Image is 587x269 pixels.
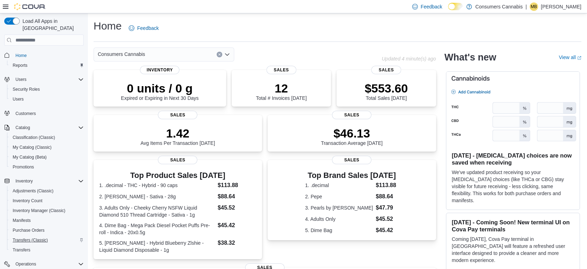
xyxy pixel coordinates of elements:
[1,50,87,60] button: Home
[452,152,574,166] h3: [DATE] - [MEDICAL_DATA] choices are now saved when receiving
[530,2,538,11] div: Michael Bertani
[7,133,87,142] button: Classification (Classic)
[10,133,58,142] a: Classification (Classic)
[13,75,29,84] button: Users
[121,81,199,95] p: 0 units / 0 g
[448,3,463,10] input: Dark Mode
[10,206,68,215] a: Inventory Manager (Classic)
[7,142,87,152] button: My Catalog (Classic)
[140,66,179,74] span: Inventory
[218,221,256,230] dd: $45.42
[10,216,84,225] span: Manifests
[15,111,36,116] span: Customers
[10,226,84,235] span: Purchase Orders
[15,125,30,130] span: Catalog
[332,156,371,164] span: Sales
[13,135,55,140] span: Classification (Classic)
[321,126,383,140] p: $46.13
[10,153,84,161] span: My Catalog (Beta)
[15,53,27,58] span: Home
[376,204,398,212] dd: $47.79
[1,108,87,119] button: Customers
[305,193,373,200] dt: 2. Pepe
[305,171,398,180] h3: Top Brand Sales [DATE]
[10,163,37,171] a: Promotions
[13,109,84,118] span: Customers
[1,75,87,84] button: Users
[452,236,574,264] p: Coming [DATE], Cova Pay terminal in [GEOGRAPHIC_DATA] will feature a refreshed user interface des...
[13,260,39,268] button: Operations
[13,96,24,102] span: Users
[224,52,230,57] button: Open list of options
[13,208,65,213] span: Inventory Manager (Classic)
[371,66,401,74] span: Sales
[218,181,256,190] dd: $113.88
[10,187,84,195] span: Adjustments (Classic)
[98,50,145,58] span: Consumers Cannabis
[1,259,87,269] button: Operations
[99,171,256,180] h3: Top Product Sales [DATE]
[10,143,55,152] a: My Catalog (Classic)
[10,197,45,205] a: Inventory Count
[94,19,122,33] h1: Home
[13,123,84,132] span: Catalog
[10,95,26,103] a: Users
[305,227,373,234] dt: 5. Dime Bag
[13,237,48,243] span: Transfers (Classic)
[13,177,84,185] span: Inventory
[376,181,398,190] dd: $113.88
[10,236,84,244] span: Transfers (Classic)
[452,169,574,204] p: We've updated product receiving so your [MEDICAL_DATA] choices (like THCa or CBG) stay visible fo...
[13,164,34,170] span: Promotions
[10,61,30,70] a: Reports
[559,55,581,60] a: View allExternal link
[13,51,84,59] span: Home
[10,133,84,142] span: Classification (Classic)
[525,2,527,11] p: |
[13,177,36,185] button: Inventory
[7,152,87,162] button: My Catalog (Beta)
[7,186,87,196] button: Adjustments (Classic)
[10,206,84,215] span: Inventory Manager (Classic)
[13,154,47,160] span: My Catalog (Beta)
[13,123,33,132] button: Catalog
[137,25,159,32] span: Feedback
[218,204,256,212] dd: $45.52
[13,51,30,60] a: Home
[13,63,27,68] span: Reports
[121,81,199,101] div: Expired or Expiring in Next 30 Days
[376,215,398,223] dd: $45.52
[15,178,33,184] span: Inventory
[365,81,408,95] p: $553.60
[13,198,43,204] span: Inventory Count
[305,204,373,211] dt: 3. Pearls by [PERSON_NAME]
[7,235,87,245] button: Transfers (Classic)
[476,2,523,11] p: Consumers Cannabis
[10,61,84,70] span: Reports
[218,192,256,201] dd: $88.64
[15,261,36,267] span: Operations
[20,18,84,32] span: Load All Apps in [GEOGRAPHIC_DATA]
[365,81,408,101] div: Total Sales [DATE]
[1,123,87,133] button: Catalog
[99,222,215,236] dt: 4. Dime Bag - Mega Pack Diesel Pocket Puffs Pre-roll - Indica - 20x0.5g
[10,216,33,225] a: Manifests
[10,226,47,235] a: Purchase Orders
[7,60,87,70] button: Reports
[266,66,296,74] span: Sales
[99,239,215,254] dt: 5. [PERSON_NAME] - Hybrid Blueberry Zlshie - Liquid Diamond Disposable - 1g
[531,2,537,11] span: MB
[140,126,215,140] p: 1.42
[158,111,197,119] span: Sales
[382,56,436,62] p: Updated 4 minute(s) ago
[376,192,398,201] dd: $88.64
[13,228,45,233] span: Purchase Orders
[217,52,222,57] button: Clear input
[452,219,574,233] h3: [DATE] - Coming Soon! New terminal UI on Cova Pay terminals
[13,109,39,118] a: Customers
[305,216,373,223] dt: 4. Adults Only
[256,81,307,95] p: 12
[577,56,581,60] svg: External link
[332,111,371,119] span: Sales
